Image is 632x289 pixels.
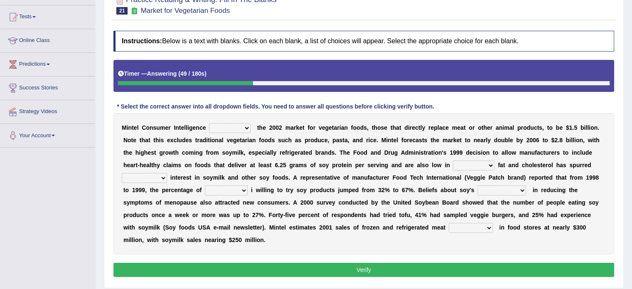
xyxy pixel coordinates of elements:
[199,124,203,131] b: c
[332,137,336,143] b: p
[182,149,185,156] b: c
[160,137,164,143] b: s
[430,124,434,131] b: e
[508,137,510,143] b: l
[443,137,448,143] b: m
[236,137,240,143] b: e
[456,137,460,143] b: e
[130,7,138,15] small: Exam occurring question
[433,137,436,143] b: h
[151,149,154,156] b: s
[175,124,179,131] b: n
[168,124,170,131] b: r
[160,124,165,131] b: m
[118,71,207,77] h5: Timer —
[177,137,178,143] b: l
[165,149,169,156] b: o
[153,124,157,131] b: s
[501,137,505,143] b: u
[477,137,480,143] b: e
[128,124,132,131] b: n
[445,124,449,131] b: e
[145,137,148,143] b: a
[574,137,576,143] b: i
[175,149,179,156] b: h
[579,137,583,143] b: n
[486,137,487,143] b: l
[376,137,378,143] b: .
[457,124,460,131] b: e
[558,137,559,143] b: .
[504,137,508,143] b: b
[154,149,156,156] b: t
[542,124,544,131] b: ,
[386,137,388,143] b: i
[298,137,301,143] b: s
[174,124,175,131] b: I
[278,137,281,143] b: s
[559,137,563,143] b: 8
[113,102,438,111] div: * Select the correct answer into all dropdown fields. You need to answer all questions before cli...
[484,137,486,143] b: r
[366,137,368,143] b: r
[307,124,310,131] b: f
[178,70,180,77] b: (
[197,137,199,143] b: r
[351,124,353,131] b: f
[288,137,292,143] b: h
[592,137,594,143] b: i
[373,137,376,143] b: e
[566,124,569,131] b: $
[142,137,145,143] b: h
[372,124,374,131] b: t
[590,124,594,131] b: o
[189,137,192,143] b: s
[129,149,132,156] b: e
[299,124,302,131] b: e
[334,124,337,131] b: a
[523,124,527,131] b: o
[317,137,321,143] b: u
[305,137,308,143] b: p
[504,124,509,131] b: m
[416,137,419,143] b: a
[585,124,587,131] b: l
[137,124,139,131] b: l
[352,137,356,143] b: a
[391,137,393,143] b: t
[596,137,600,143] b: h
[321,137,325,143] b: c
[584,124,585,131] b: i
[401,137,403,143] b: f
[313,124,315,131] b: r
[391,124,393,131] b: t
[203,124,206,131] b: e
[125,149,129,156] b: h
[583,137,585,143] b: ,
[116,7,128,15] span: 21
[359,137,363,143] b: d
[196,149,199,156] b: n
[187,124,189,131] b: i
[344,137,348,143] b: a
[580,124,584,131] b: b
[367,124,369,131] b: ,
[296,124,299,131] b: k
[269,124,273,131] b: 2
[448,137,451,143] b: a
[285,124,290,131] b: m
[509,124,513,131] b: a
[571,137,573,143] b: l
[193,124,196,131] b: e
[539,124,542,131] b: s
[537,124,539,131] b: t
[141,7,230,15] small: Market for Vegetarian Foods
[281,137,285,143] b: u
[453,137,457,143] b: k
[222,137,224,143] b: l
[559,124,563,131] b: e
[314,137,318,143] b: d
[272,137,275,143] b: s
[196,124,199,131] b: n
[173,149,175,156] b: t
